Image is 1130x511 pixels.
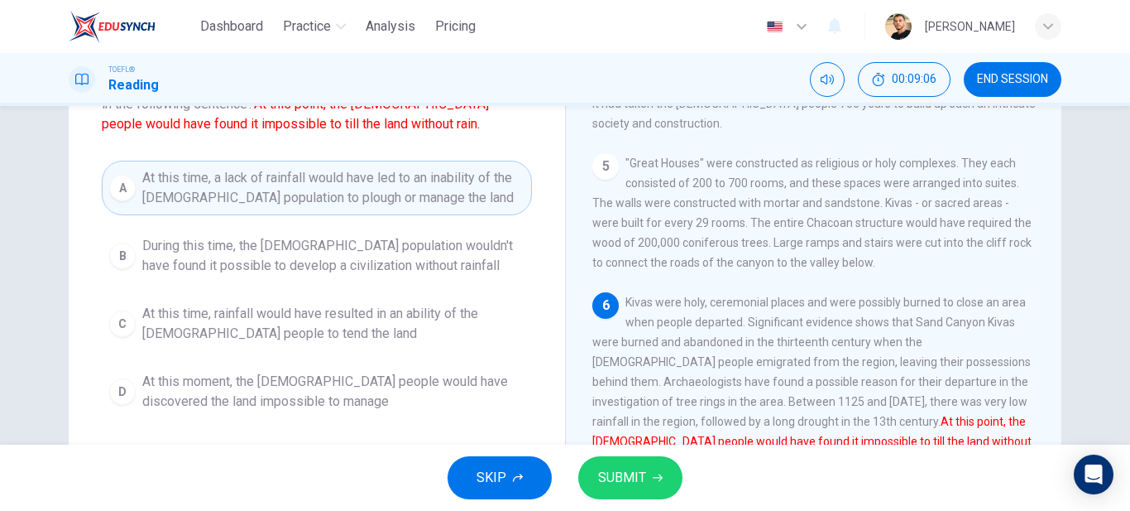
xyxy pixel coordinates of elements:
span: At this time, a lack of rainfall would have led to an inability of the [DEMOGRAPHIC_DATA] populat... [142,168,524,208]
span: Analysis [366,17,415,36]
span: SUBMIT [598,466,646,489]
button: Pricing [429,12,482,41]
button: AAt this time, a lack of rainfall would have led to an inability of the [DEMOGRAPHIC_DATA] popula... [102,161,532,215]
button: Analysis [359,12,422,41]
img: EduSynch logo [69,10,156,43]
span: Practice [283,17,331,36]
button: 00:09:06 [858,62,950,97]
div: B [109,243,136,269]
img: Profile picture [885,13,912,40]
button: SUBMIT [578,456,682,499]
div: D [109,378,136,405]
span: Pricing [435,17,476,36]
div: A [109,175,136,201]
button: Practice [276,12,352,41]
span: Dashboard [200,17,263,36]
span: END SESSION [977,73,1048,86]
div: Open Intercom Messenger [1074,455,1113,494]
span: During this time, the [DEMOGRAPHIC_DATA] population wouldn't have found it possible to develop a ... [142,236,524,276]
button: DAt this moment, the [DEMOGRAPHIC_DATA] people would have discovered the land impossible to manage [102,364,532,419]
button: CAt this time, rainfall would have resulted in an ability of the [DEMOGRAPHIC_DATA] people to ten... [102,296,532,351]
span: TOEFL® [108,64,135,75]
img: en [764,21,785,33]
font: At this point, the [DEMOGRAPHIC_DATA] people would have found it impossible to till the land with... [592,415,1032,468]
span: At this time, rainfall would have resulted in an ability of the [DEMOGRAPHIC_DATA] people to tend... [142,304,524,344]
button: SKIP [448,456,552,499]
button: BDuring this time, the [DEMOGRAPHIC_DATA] population wouldn't have found it possible to develop a... [102,229,532,283]
div: 6 [592,292,619,319]
h1: Reading [108,75,159,95]
div: [PERSON_NAME] [925,17,1015,36]
span: At this moment, the [DEMOGRAPHIC_DATA] people would have discovered the land impossible to manage [142,372,524,412]
span: "Great Houses" were constructed as religious or holy complexes. They each consisted of 200 to 700... [592,157,1032,269]
span: 00:09:06 [892,73,936,86]
div: C [109,311,136,337]
a: EduSynch logo [69,10,194,43]
button: Dashboard [194,12,270,41]
span: SKIP [476,466,506,489]
div: Hide [858,62,950,97]
button: END SESSION [964,62,1061,97]
div: Mute [810,62,845,97]
div: 5 [592,153,619,180]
